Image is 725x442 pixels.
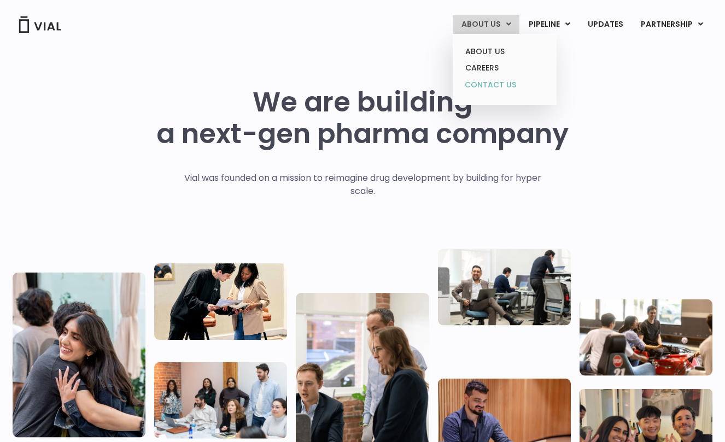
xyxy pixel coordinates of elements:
[579,15,632,34] a: UPDATES
[438,249,571,325] img: Three people working in an office
[520,15,578,34] a: PIPELINEMenu Toggle
[154,263,287,340] img: Two people looking at a paper talking.
[154,362,287,438] img: Eight people standing and sitting in an office
[173,172,553,198] p: Vial was founded on a mission to reimagine drug development by building for hyper scale.
[457,76,552,94] a: CONTACT US
[580,299,712,375] img: Group of people playing whirlyball
[18,16,62,33] img: Vial Logo
[13,272,145,437] img: Vial Life
[156,86,569,150] h1: We are building a next-gen pharma company
[457,43,552,60] a: ABOUT US
[632,15,712,34] a: PARTNERSHIPMenu Toggle
[457,60,552,76] a: CAREERS
[453,15,519,34] a: ABOUT USMenu Toggle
